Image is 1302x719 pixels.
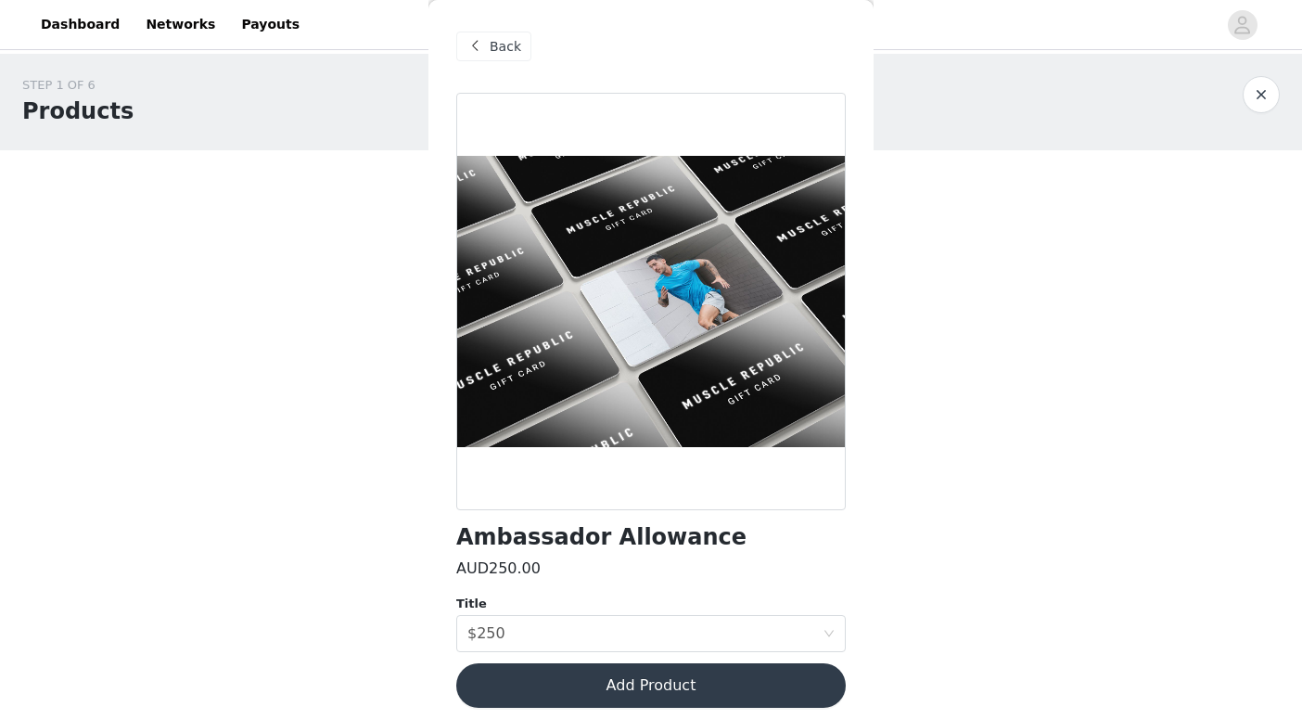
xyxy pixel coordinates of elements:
[30,4,131,45] a: Dashboard
[230,4,311,45] a: Payouts
[22,95,134,128] h1: Products
[134,4,226,45] a: Networks
[456,663,846,708] button: Add Product
[467,616,505,651] div: $250
[490,37,521,57] span: Back
[456,525,747,550] h1: Ambassador Allowance
[1233,10,1251,40] div: avatar
[22,76,134,95] div: STEP 1 OF 6
[456,558,541,580] h3: AUD250.00
[456,595,846,613] div: Title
